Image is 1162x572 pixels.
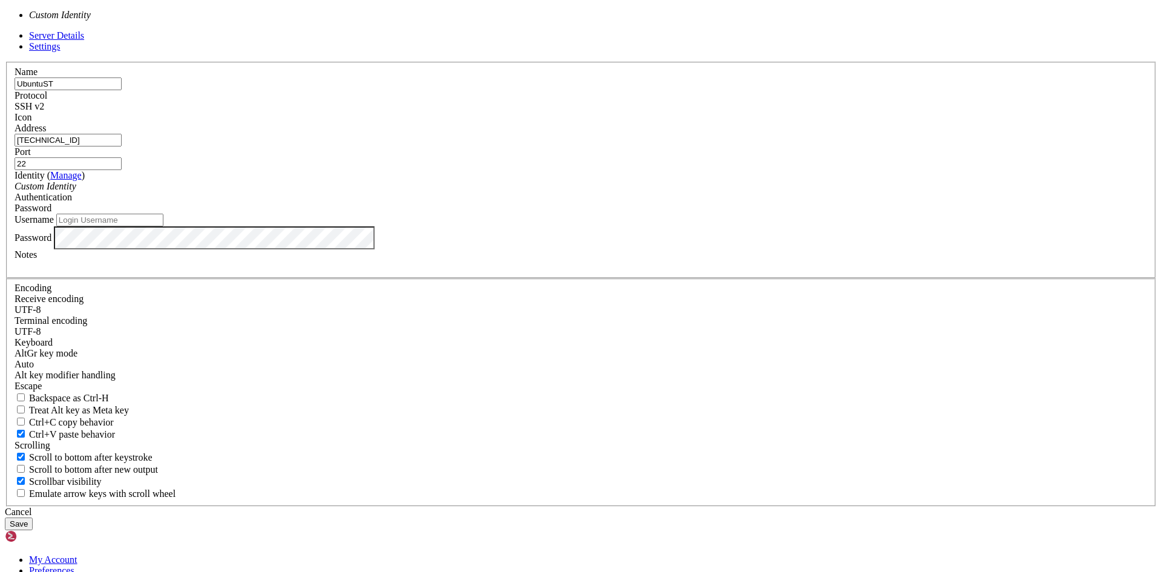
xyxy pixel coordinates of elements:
[5,518,33,530] button: Save
[15,203,51,213] span: Password
[17,430,25,438] input: Ctrl+V paste behavior
[15,488,176,499] label: When using the alternative screen buffer, and DECCKM (Application Cursor Keys) is active, mouse w...
[50,170,82,180] a: Manage
[15,214,54,225] label: Username
[15,181,1147,192] div: Custom Identity
[15,192,72,202] label: Authentication
[15,326,41,337] span: UTF-8
[15,393,109,403] label: If true, the backspace should send BS ('\x08', aka ^H). Otherwise the backspace key should send '...
[15,283,51,293] label: Encoding
[15,405,129,415] label: Whether the Alt key acts as a Meta key or as a distinct Alt key.
[5,530,74,542] img: Shellngn
[5,507,1157,518] div: Cancel
[29,464,158,475] span: Scroll to bottom after new output
[15,304,1147,315] div: UTF-8
[15,157,122,170] input: Port Number
[15,77,122,90] input: Server Name
[15,294,84,304] label: Set the expected encoding for data received from the host. If the encodings do not match, visual ...
[15,381,1147,392] div: Escape
[29,554,77,565] a: My Account
[15,359,1147,370] div: Auto
[15,315,87,326] label: The default terminal encoding. ISO-2022 enables character map translations (like graphics maps). ...
[17,489,25,497] input: Emulate arrow keys with scroll wheel
[15,464,158,475] label: Scroll to bottom after new output.
[15,381,42,391] span: Escape
[15,203,1147,214] div: Password
[15,67,38,77] label: Name
[29,30,84,41] a: Server Details
[29,488,176,499] span: Emulate arrow keys with scroll wheel
[29,10,91,20] i: Custom Identity
[17,465,25,473] input: Scroll to bottom after new output
[29,417,114,427] span: Ctrl+C copy behavior
[17,453,25,461] input: Scroll to bottom after keystroke
[17,477,25,485] input: Scrollbar visibility
[15,90,47,100] label: Protocol
[15,359,34,369] span: Auto
[15,170,85,180] label: Identity
[17,406,25,413] input: Treat Alt key as Meta key
[29,393,109,403] span: Backspace as Ctrl-H
[15,417,114,427] label: Ctrl-C copies if true, send ^C to host if false. Ctrl-Shift-C sends ^C to host if true, copies if...
[15,181,76,191] i: Custom Identity
[15,348,77,358] label: Set the expected encoding for data received from the host. If the encodings do not match, visual ...
[15,146,31,157] label: Port
[29,429,115,439] span: Ctrl+V paste behavior
[15,476,102,487] label: The vertical scrollbar mode.
[47,170,85,180] span: ( )
[15,101,1147,112] div: SSH v2
[15,304,41,315] span: UTF-8
[29,476,102,487] span: Scrollbar visibility
[15,101,44,111] span: SSH v2
[15,232,51,242] label: Password
[15,429,115,439] label: Ctrl+V pastes if true, sends ^V to host if false. Ctrl+Shift+V sends ^V to host if true, pastes i...
[15,370,116,380] label: Controls how the Alt key is handled. Escape: Send an ESC prefix. 8-Bit: Add 128 to the typed char...
[15,337,53,347] label: Keyboard
[15,112,31,122] label: Icon
[15,452,153,462] label: Whether to scroll to the bottom on any keystroke.
[29,41,61,51] a: Settings
[15,326,1147,337] div: UTF-8
[29,452,153,462] span: Scroll to bottom after keystroke
[15,134,122,146] input: Host Name or IP
[29,405,129,415] span: Treat Alt key as Meta key
[56,214,163,226] input: Login Username
[17,393,25,401] input: Backspace as Ctrl-H
[15,440,50,450] label: Scrolling
[15,249,37,260] label: Notes
[15,123,46,133] label: Address
[17,418,25,426] input: Ctrl+C copy behavior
